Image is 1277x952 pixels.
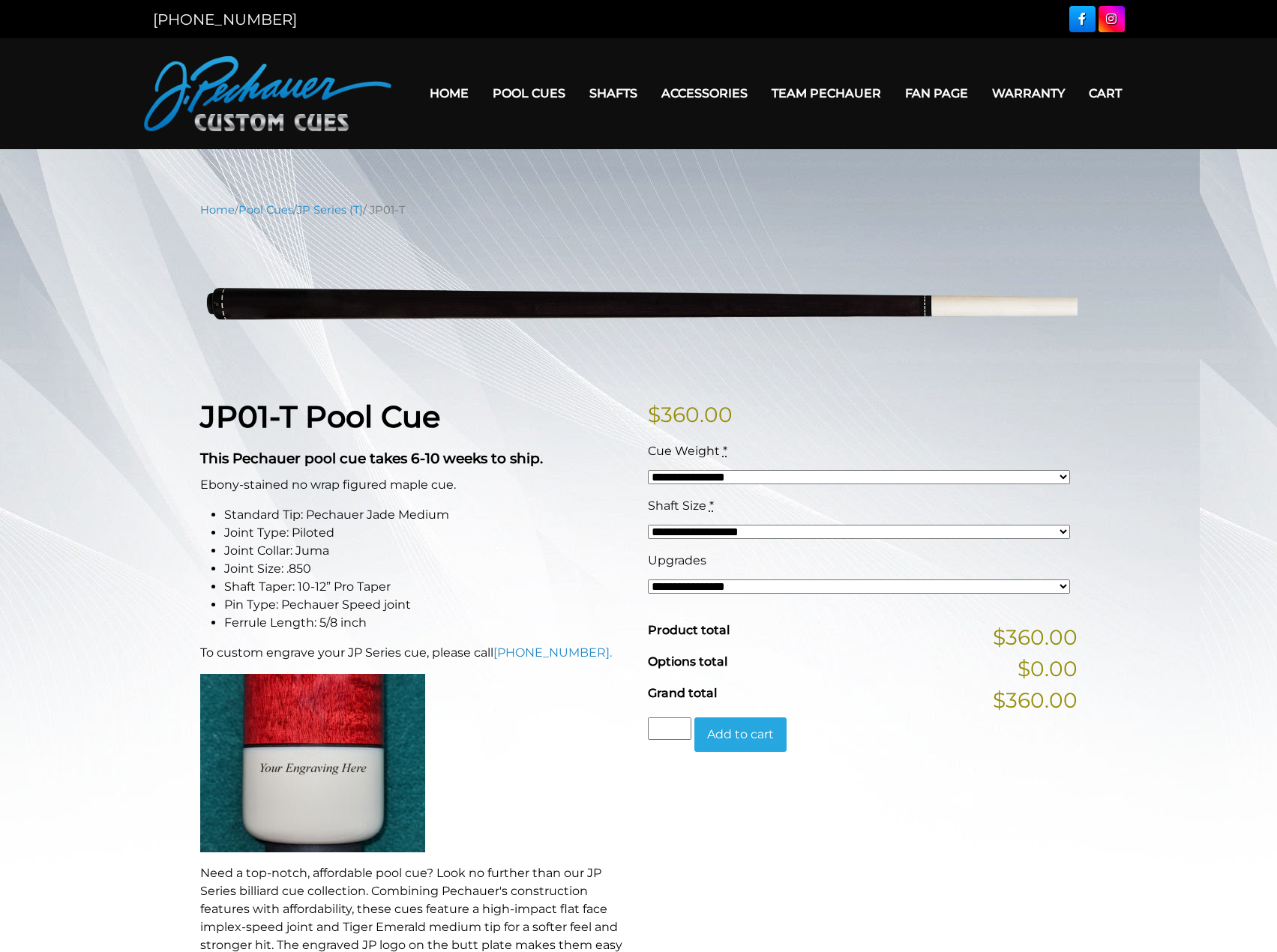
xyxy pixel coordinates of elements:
[224,506,630,524] li: Standard Tip: Pechauer Jade Medium
[648,623,730,637] span: Product total
[648,498,706,513] span: Shaft Size
[224,614,630,632] li: Ferrule Length: 5/8 inch
[224,578,630,596] li: Shaft Taper: 10-12” Pro Taper
[224,524,630,542] li: Joint Type: Piloted
[648,444,720,458] span: Cue Weight
[1018,653,1078,684] span: $0.00
[200,398,440,435] strong: JP01-T Pool Cue
[200,476,630,494] p: Ebony-stained no wrap figured maple cue.
[224,542,630,560] li: Joint Collar: Juma
[418,74,481,112] a: Home
[993,684,1078,716] span: $360.00
[694,717,787,752] button: Add to cart
[649,74,760,112] a: Accessories
[709,498,714,513] abbr: required
[200,644,630,662] p: To custom engrave your JP Series cue, please call
[200,203,235,217] a: Home
[481,74,577,112] a: Pool Cues
[238,203,293,217] a: Pool Cues
[297,203,363,217] a: JP Series (T)
[648,686,717,700] span: Grand total
[648,402,733,427] bdi: 360.00
[648,402,661,427] span: $
[200,202,1078,218] nav: Breadcrumb
[200,450,543,467] strong: This Pechauer pool cue takes 6-10 weeks to ship.
[153,10,297,28] a: [PHONE_NUMBER]
[723,444,727,458] abbr: required
[980,74,1077,112] a: Warranty
[200,674,425,852] img: An image of a cue butt with the words "YOUR ENGRAVING HERE".
[144,56,391,131] img: Pechauer Custom Cues
[200,229,1078,376] img: jp01-T-1.png
[224,560,630,578] li: Joint Size: .850
[893,74,980,112] a: Fan Page
[493,645,612,660] a: [PHONE_NUMBER].
[1077,74,1134,112] a: Cart
[760,74,893,112] a: Team Pechauer
[993,621,1078,653] span: $360.00
[648,654,727,669] span: Options total
[648,717,691,740] input: Product quantity
[577,74,649,112] a: Shafts
[224,596,630,614] li: Pin Type: Pechauer Speed joint
[648,553,706,567] span: Upgrades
